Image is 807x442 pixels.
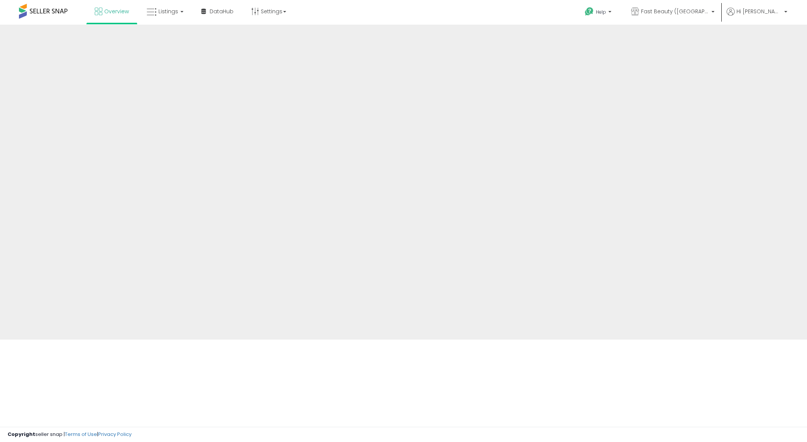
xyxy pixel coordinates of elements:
span: Listings [158,8,178,15]
a: Hi [PERSON_NAME] [727,8,787,25]
span: DataHub [210,8,233,15]
span: Overview [104,8,129,15]
span: Help [596,9,606,15]
i: Get Help [584,7,594,16]
span: Hi [PERSON_NAME] [736,8,782,15]
span: Fast Beauty ([GEOGRAPHIC_DATA]) [641,8,709,15]
a: Help [579,1,619,25]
